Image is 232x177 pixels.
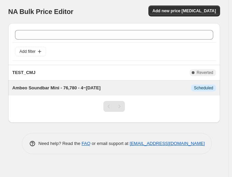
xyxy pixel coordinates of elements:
button: Add filter [15,47,46,56]
span: Scheduled [194,85,213,91]
span: Ambeo Soundbar Mini - 76,780 - 4~[DATE] [12,85,101,90]
span: Add new price [MEDICAL_DATA] [153,8,216,14]
button: Add new price [MEDICAL_DATA] [148,5,220,16]
a: FAQ [82,141,90,146]
span: Need help? Read the [39,141,82,146]
span: or email support at [90,141,130,146]
nav: Pagination [103,101,125,112]
a: [EMAIL_ADDRESS][DOMAIN_NAME] [130,141,205,146]
span: NA Bulk Price Editor [8,8,73,15]
span: Add filter [19,49,35,54]
span: TEST_CMJ [12,70,35,75]
span: Reverted [197,70,213,75]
